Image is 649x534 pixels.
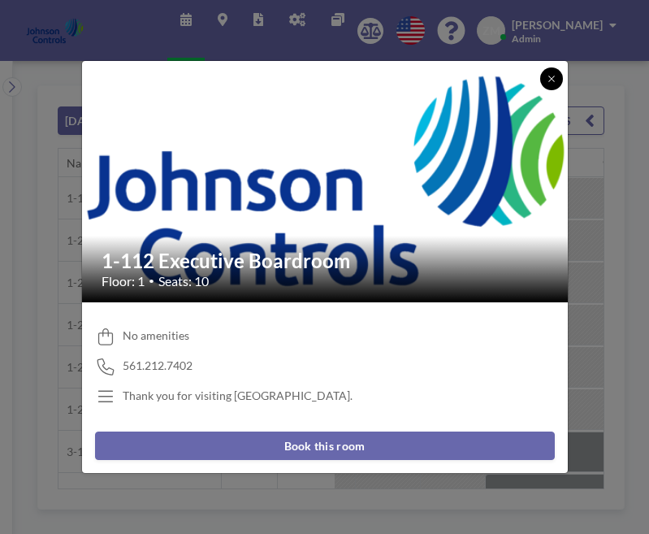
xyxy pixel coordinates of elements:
button: Book this room [95,432,555,460]
h2: 1-112 Executive Boardroom [102,249,550,273]
span: Seats: 10 [158,273,209,289]
span: • [149,275,154,287]
img: 537.png [82,44,569,318]
span: Floor: 1 [102,273,145,289]
span: 561.212.7402 [123,358,193,373]
span: No amenities [123,328,189,343]
p: Thank you for visiting [GEOGRAPHIC_DATA]. [123,389,353,403]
